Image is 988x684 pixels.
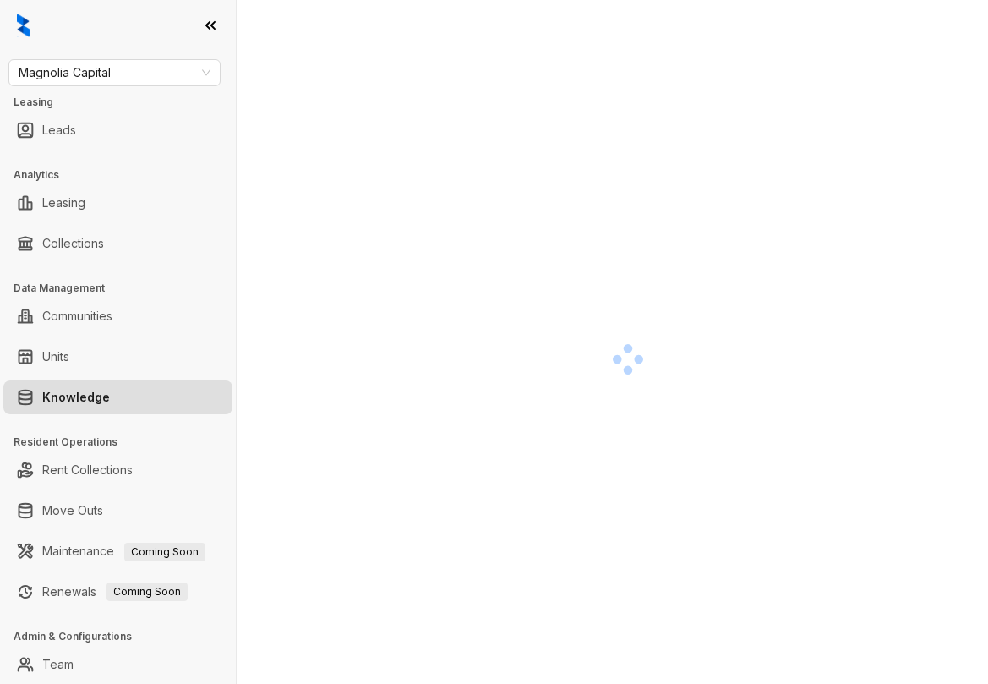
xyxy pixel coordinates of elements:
[3,380,232,414] li: Knowledge
[42,494,103,528] a: Move Outs
[42,380,110,414] a: Knowledge
[19,60,210,85] span: Magnolia Capital
[42,340,69,374] a: Units
[42,227,104,260] a: Collections
[42,453,133,487] a: Rent Collections
[3,575,232,609] li: Renewals
[124,543,205,561] span: Coming Soon
[14,435,236,450] h3: Resident Operations
[3,186,232,220] li: Leasing
[14,629,236,644] h3: Admin & Configurations
[3,299,232,333] li: Communities
[3,113,232,147] li: Leads
[42,113,76,147] a: Leads
[42,575,188,609] a: RenewalsComing Soon
[3,534,232,568] li: Maintenance
[17,14,30,37] img: logo
[42,186,85,220] a: Leasing
[3,494,232,528] li: Move Outs
[42,299,112,333] a: Communities
[14,281,236,296] h3: Data Management
[14,167,236,183] h3: Analytics
[106,583,188,601] span: Coming Soon
[3,340,232,374] li: Units
[3,453,232,487] li: Rent Collections
[3,227,232,260] li: Collections
[14,95,236,110] h3: Leasing
[42,648,74,681] a: Team
[3,648,232,681] li: Team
